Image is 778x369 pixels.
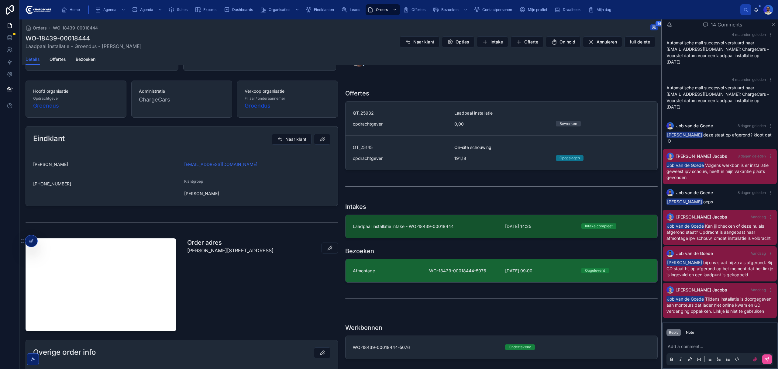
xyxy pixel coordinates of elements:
[625,36,655,47] button: full delete
[366,4,400,15] a: Orders
[139,95,170,104] span: ChargeCars
[193,4,221,15] a: Exports
[24,5,51,15] img: App logo
[585,223,613,229] div: Intake compleet
[258,4,302,15] a: Organisaties
[454,155,549,161] span: 191,18
[666,162,704,168] span: Job van de Goede
[429,268,498,274] span: WO-18439-00018444-5076
[505,268,574,274] span: [DATE] 09:00
[559,155,580,161] div: Opgeslagen
[676,287,727,293] span: [PERSON_NAME] Jacobs
[666,223,771,241] span: Kan jij checken of deze nu als afgerond staat? Opdracht is aangepast naar afmontage ipv schouw, o...
[553,4,585,15] a: Draaiboek
[339,4,364,15] a: Leads
[666,163,769,180] span: Volgens werkbon is er installatie geweest ipv schouw, heeft in mijn vakantie plaats gevonden
[353,344,498,350] span: WO-18439-00018444-5076
[738,190,766,195] span: 8 dagen geleden
[26,56,40,62] span: Details
[376,7,388,12] span: Orders
[93,4,129,15] a: Agenda
[245,96,285,101] span: Filiaal / onderaannemer
[666,296,704,302] span: Job van de Goede
[184,161,257,167] a: [EMAIL_ADDRESS][DOMAIN_NAME]
[53,25,98,31] a: WO-18439-00018444
[26,43,142,50] span: Laadpaal installatie - Groendus - [PERSON_NAME]
[177,7,188,12] span: Suites
[187,247,274,254] p: [PERSON_NAME][STREET_ADDRESS]
[33,161,179,167] span: [PERSON_NAME]
[666,132,772,143] span: deze staat op afgerond? klopt dat :O
[505,223,574,229] span: [DATE] 14:25
[345,89,369,98] h1: Offertes
[732,32,766,37] span: 4 maanden geleden
[583,36,622,47] button: Annuleren
[346,102,657,136] a: QT_25932Laadpaal installatieopdrachtgever0,00Bewerken
[33,181,179,187] span: [PHONE_NUMBER]
[666,296,771,314] span: Tijdens installatie is doorgegeven aan monteurs dat lader niet online kwam en GD verder ging oppa...
[655,21,663,27] span: 14
[353,110,447,116] span: QT_25932
[346,215,657,238] a: Laadpaal installatie intake - WO-18439-00018444[DATE] 14:25Intake compleet
[630,39,650,45] span: full delete
[33,102,59,110] a: Groendus
[222,4,257,15] a: Dashboards
[245,88,330,94] span: Verkoop organisatie
[314,7,334,12] span: Eindklanten
[676,153,727,159] span: [PERSON_NAME] Jacobs
[346,136,657,170] a: QT_25145On-site schouwingopdrachtgever191,18Opgeslagen
[413,39,434,45] span: Naar klant
[751,215,766,219] span: Vandaag
[676,214,727,220] span: [PERSON_NAME] Jacobs
[751,251,766,256] span: Vandaag
[76,56,95,62] span: Bezoeken
[441,7,459,12] span: Bezoeken
[559,39,575,45] span: On hold
[70,7,80,12] span: Home
[184,191,330,197] span: [PERSON_NAME]
[751,288,766,292] span: Vandaag
[431,4,471,15] a: Bezoeken
[401,4,430,15] a: Offertes
[345,247,374,255] h1: Bezoeken
[666,199,713,204] span: oeps
[203,7,216,12] span: Exports
[454,121,549,127] span: 0,00
[269,7,290,12] span: Organisaties
[597,39,617,45] span: Annuleren
[285,136,306,142] span: Naar klant
[528,7,547,12] span: Mijn profiel
[491,39,503,45] span: Intake
[477,36,508,47] button: Intake
[353,223,498,229] span: Laadpaal installatie intake - WO-18439-00018444
[353,144,447,150] span: QT_25145
[345,323,382,332] h1: Werkbonnen
[76,54,95,66] a: Bezoeken
[353,155,383,161] span: opdrachtgever
[686,330,694,335] div: Note
[585,268,605,273] div: Opgeleverd
[711,21,742,28] span: 14 Comments
[33,96,59,101] span: Opdrachtgever
[666,132,703,138] span: [PERSON_NAME]
[563,7,581,12] span: Draaiboek
[56,3,740,16] div: scrollable content
[33,88,119,94] span: Hoofd organisatie
[518,4,551,15] a: Mijn profiel
[33,347,96,357] h2: Overige order info
[350,7,360,12] span: Leads
[33,134,65,143] h2: Eindklant
[400,36,439,47] button: Naar klant
[676,190,713,196] span: Job van de Goede
[738,123,766,128] span: 8 dagen geleden
[666,40,773,65] p: Automatische mail succesvol verstuurd naar [EMAIL_ADDRESS][DOMAIN_NAME]: ChargeCars - Voorstel da...
[346,259,657,282] a: AfmontageWO-18439-00018444-5076[DATE] 09:00Opgeleverd
[59,4,84,15] a: Home
[738,154,766,158] span: 8 dagen geleden
[139,88,225,94] span: Administratie
[509,344,531,350] div: Ondertekend
[50,54,66,66] a: Offertes
[50,56,66,62] span: Offertes
[26,25,47,31] a: Orders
